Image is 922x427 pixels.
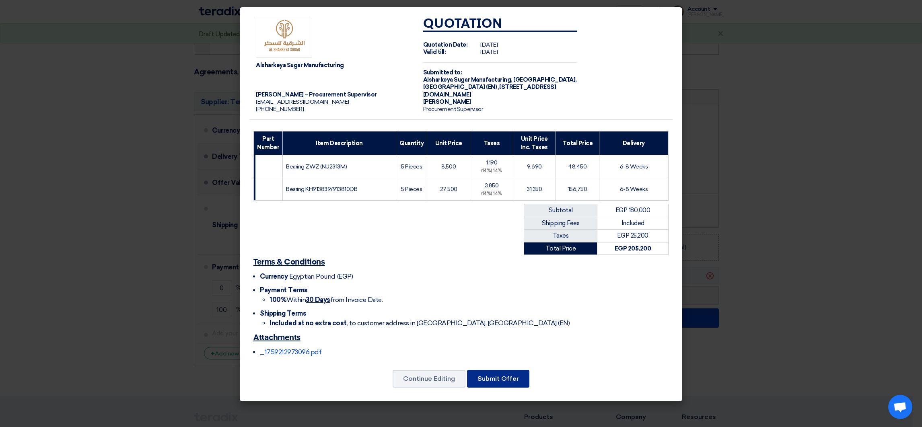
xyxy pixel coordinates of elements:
u: Terms & Conditions [253,258,325,266]
span: [DATE] [480,49,498,55]
strong: Quotation Date: [423,41,468,48]
span: 48,450 [568,163,587,170]
strong: EGP 205,200 [615,245,651,252]
strong: Quotation [423,18,502,31]
th: Taxes [470,131,513,155]
td: Taxes [524,230,597,242]
span: 6-8 Weeks [620,186,648,193]
div: Alsharkeya Sugar Manufacturing [256,62,410,69]
a: _1759212973096.pdf [260,348,321,356]
u: Attachments [253,334,300,342]
span: 3,850 [485,182,499,189]
span: 6-8 Weeks [620,163,648,170]
u: 30 Days [306,296,330,304]
th: Item Description [283,131,396,155]
th: Total Price [556,131,599,155]
div: Open chat [888,395,912,419]
span: Currency [260,273,288,280]
span: 9,690 [527,163,542,170]
span: [PHONE_NUMBER] [256,106,304,113]
th: Unit Price Inc. Taxes [513,131,556,155]
span: 27,500 [440,186,457,193]
span: Procurement Supervisor [423,106,483,113]
th: Delivery [599,131,668,155]
td: EGP 180,000 [597,204,669,217]
span: 31,350 [527,186,542,193]
span: Alsharkeya Sugar Manufacturing, [423,76,512,83]
strong: 100% [270,296,286,304]
div: [PERSON_NAME] – Procurement Supervisor [256,91,410,99]
th: Unit Price [427,131,470,155]
img: Company Logo [256,18,312,58]
span: Payment Terms [260,286,308,294]
span: 5 Pieces [401,186,422,193]
span: Bearing KH913839/913810DB [286,186,357,193]
span: [DATE] [480,41,498,48]
span: Bearing ZWZ (NU2313M) [286,163,347,170]
span: [GEOGRAPHIC_DATA], [GEOGRAPHIC_DATA] (EN) ,[STREET_ADDRESS][DOMAIN_NAME] [423,76,577,98]
th: Part Number [254,131,283,155]
strong: Included at no extra cost [270,319,347,327]
span: 1,190 [486,159,498,166]
li: , to customer address in [GEOGRAPHIC_DATA], [GEOGRAPHIC_DATA] (EN) [270,318,669,328]
td: Shipping Fees [524,217,597,230]
span: EGP 25,200 [617,232,648,239]
span: 5 Pieces [401,163,422,170]
span: Shipping Terms [260,310,306,317]
span: Egyptian Pound (EGP) [289,273,353,280]
span: Within from Invoice Date. [270,296,383,304]
td: Total Price [524,242,597,255]
span: [EMAIL_ADDRESS][DOMAIN_NAME] [256,99,349,105]
span: 156,750 [568,186,587,193]
td: Subtotal [524,204,597,217]
strong: Submitted to: [423,69,462,76]
th: Quantity [396,131,427,155]
span: Included [622,220,644,227]
div: (14%) 14% [473,168,509,174]
span: [PERSON_NAME] [423,99,471,105]
strong: Valid till: [423,49,446,55]
button: Continue Editing [393,370,465,388]
span: 8,500 [441,163,456,170]
div: (14%) 14% [473,191,509,197]
button: Submit Offer [467,370,529,388]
